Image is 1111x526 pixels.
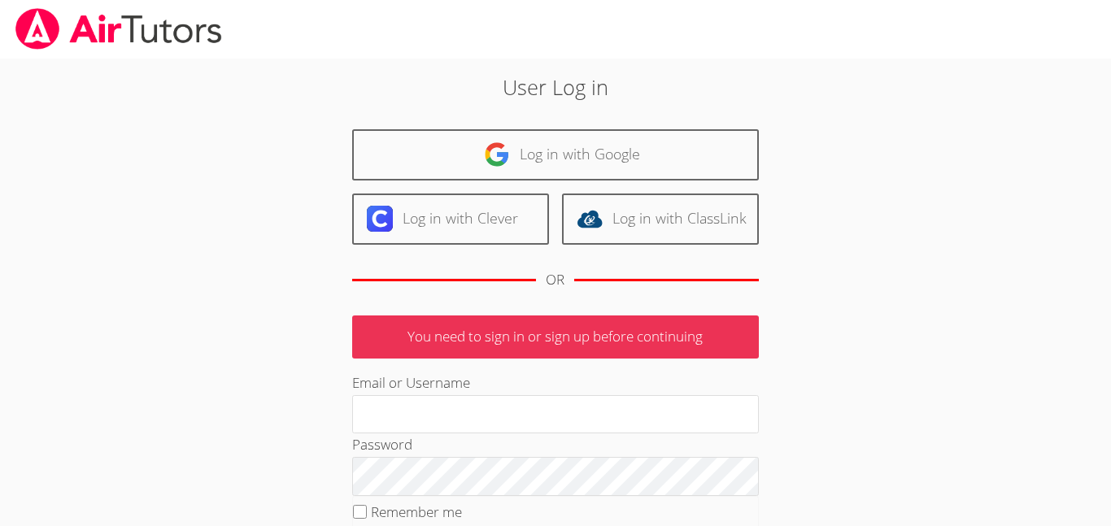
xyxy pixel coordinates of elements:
h2: User Log in [255,72,856,102]
p: You need to sign in or sign up before continuing [352,315,759,359]
img: clever-logo-6eab21bc6e7a338710f1a6ff85c0baf02591cd810cc4098c63d3a4b26e2feb20.svg [367,206,393,232]
label: Email or Username [352,373,470,392]
label: Password [352,435,412,454]
div: OR [546,268,564,292]
a: Log in with Clever [352,193,549,245]
label: Remember me [371,502,462,521]
a: Log in with ClassLink [562,193,759,245]
img: google-logo-50288ca7cdecda66e5e0955fdab243c47b7ad437acaf1139b6f446037453330a.svg [484,141,510,167]
img: classlink-logo-d6bb404cc1216ec64c9a2012d9dc4662098be43eaf13dc465df04b49fa7ab582.svg [577,206,603,232]
a: Log in with Google [352,129,759,180]
img: airtutors_banner-c4298cdbf04f3fff15de1276eac7730deb9818008684d7c2e4769d2f7ddbe033.png [14,8,224,50]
